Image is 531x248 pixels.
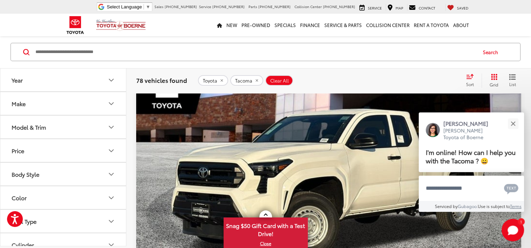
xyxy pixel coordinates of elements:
span: [PHONE_NUMBER] [165,4,197,9]
span: Map [396,5,403,11]
div: Year [107,76,115,84]
a: Select Language​ [107,4,150,9]
span: ▼ [146,4,150,9]
span: [PHONE_NUMBER] [212,4,245,9]
div: Body Style [12,171,39,178]
input: Search by Make, Model, or Keyword [35,44,476,61]
button: List View [504,74,521,88]
span: Use is subject to [478,203,510,209]
a: New [224,14,239,36]
button: ColorColor [0,187,127,209]
img: Vic Vaughan Toyota of Boerne [96,19,146,31]
span: 1 [520,220,522,223]
span: Snag $50 Gift Card with a Test Drive! [224,218,307,240]
div: Model & Trim [12,124,46,131]
span: I'm online! How can I help you with the Tacoma ? 😀 [426,147,516,165]
button: Search [476,44,508,61]
div: Make [12,100,26,107]
a: Specials [272,14,298,36]
button: YearYear [0,69,127,92]
a: Contact [407,4,437,11]
button: Fuel TypeFuel Type [0,210,127,233]
span: Toyota [203,78,217,84]
span: List [509,81,516,87]
button: Chat with SMS [502,180,520,196]
a: Finance [298,14,322,36]
div: Model & Trim [107,123,115,131]
span: Contact [419,5,435,11]
span: Tacoma [235,78,252,84]
span: Grid [490,82,498,88]
div: Make [107,99,115,108]
button: Body StyleBody Style [0,163,127,186]
a: Rent a Toyota [412,14,451,36]
svg: Start Chat [502,219,524,241]
a: Map [386,4,405,11]
div: Year [12,77,23,84]
div: Close[PERSON_NAME][PERSON_NAME] Toyota of BoerneI'm online! How can I help you with the Tacoma ? ... [419,112,524,212]
div: Color [12,195,27,201]
a: Pre-Owned [239,14,272,36]
button: PricePrice [0,139,127,162]
div: Fuel Type [12,218,36,225]
span: Sort [466,81,474,87]
button: Model & TrimModel & Trim [0,116,127,139]
span: Select Language [107,4,142,9]
span: [PHONE_NUMBER] [258,4,291,9]
p: [PERSON_NAME] [443,119,495,127]
div: Price [107,146,115,155]
a: About [451,14,471,36]
span: Parts [248,4,257,9]
div: Body Style [107,170,115,178]
span: Sales [154,4,164,9]
svg: Text [504,183,518,194]
a: Home [215,14,224,36]
span: [PHONE_NUMBER] [323,4,355,9]
button: Toggle Chat Window [502,219,524,241]
a: Collision Center [364,14,412,36]
a: My Saved Vehicles [445,4,470,11]
a: Service [358,4,384,11]
button: Grid View [482,74,504,88]
span: Saved [457,5,469,11]
button: remove Toyota [198,76,228,86]
button: Close [505,116,520,131]
img: Toyota [62,14,88,37]
span: Service [368,5,382,11]
button: Select sort value [463,74,482,88]
button: remove Tacoma [230,76,263,86]
button: MakeMake [0,92,127,115]
a: Service & Parts: Opens in a new tab [322,14,364,36]
div: Price [12,148,24,154]
textarea: Type your message [419,176,524,201]
span: 78 vehicles found [136,76,187,85]
a: Gubagoo. [458,203,478,209]
span: Collision Center [294,4,322,9]
span: Serviced by [435,203,458,209]
p: [PERSON_NAME] Toyota of Boerne [443,127,495,141]
div: Fuel Type [107,217,115,226]
span: Clear All [270,78,289,84]
div: Color [107,194,115,202]
button: Clear All [265,76,293,86]
a: Terms [510,203,522,209]
span: Service [199,4,211,9]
